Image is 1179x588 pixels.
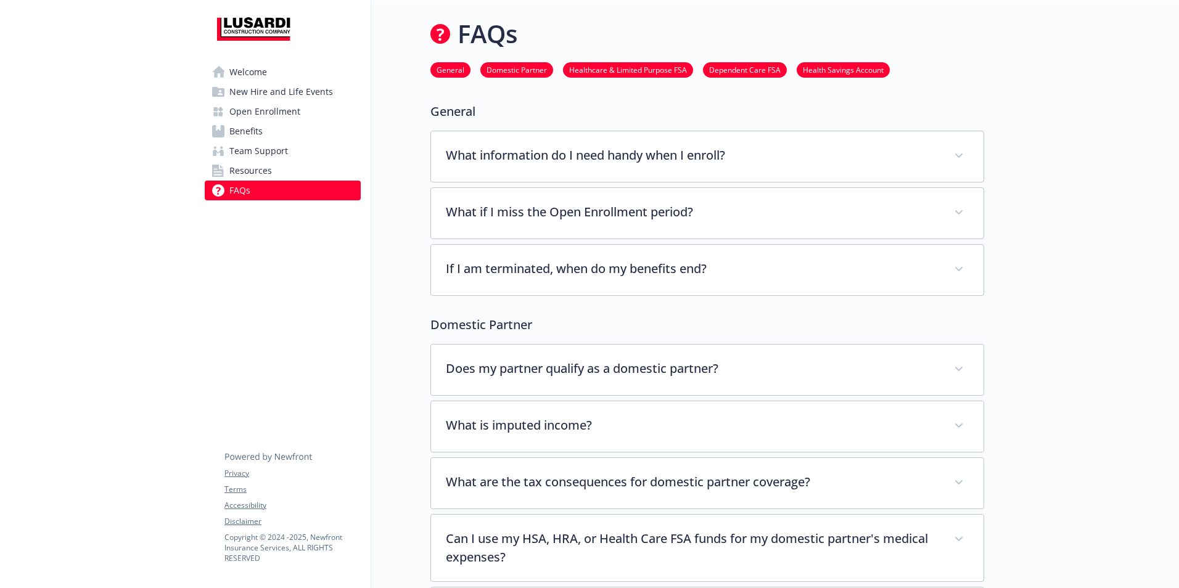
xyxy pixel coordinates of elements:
[431,515,984,581] div: Can I use my HSA, HRA, or Health Care FSA funds for my domestic partner's medical expenses?
[224,468,360,479] a: Privacy
[229,102,300,121] span: Open Enrollment
[431,131,984,182] div: What information do I need handy when I enroll?
[224,516,360,527] a: Disclaimer
[229,62,267,82] span: Welcome
[224,500,360,511] a: Accessibility
[797,63,890,75] a: Health Savings Account
[446,146,939,165] p: What information do I need handy when I enroll?
[224,532,360,563] p: Copyright © 2024 - 2025 , Newfront Insurance Services, ALL RIGHTS RESERVED
[431,345,984,395] div: Does my partner qualify as a domestic partner?
[431,401,984,452] div: What is imputed income?
[229,141,288,161] span: Team Support
[446,259,939,278] p: If I am terminated, when do my benefits end?
[229,82,333,102] span: New Hire and Life Events
[703,63,787,75] a: Dependent Care FSA
[205,62,361,82] a: Welcome
[446,416,939,435] p: What is imputed income?
[446,203,939,221] p: What if I miss the Open Enrollment period?
[458,15,517,52] h1: FAQs
[430,63,470,75] a: General
[205,141,361,161] a: Team Support
[446,473,939,491] p: What are the tax consequences for domestic partner coverage?
[431,188,984,239] div: What if I miss the Open Enrollment period?
[563,63,693,75] a: Healthcare & Limited Purpose FSA
[446,359,939,378] p: Does my partner qualify as a domestic partner?
[229,181,250,200] span: FAQs
[431,245,984,295] div: If I am terminated, when do my benefits end?
[480,63,553,75] a: Domestic Partner
[205,161,361,181] a: Resources
[205,121,361,141] a: Benefits
[229,121,263,141] span: Benefits
[431,458,984,508] div: What are the tax consequences for domestic partner coverage?
[430,316,984,334] p: Domestic Partner
[205,102,361,121] a: Open Enrollment
[205,181,361,200] a: FAQs
[224,484,360,495] a: Terms
[446,529,939,566] p: Can I use my HSA, HRA, or Health Care FSA funds for my domestic partner's medical expenses?
[205,82,361,102] a: New Hire and Life Events
[430,102,984,121] p: General
[229,161,272,181] span: Resources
